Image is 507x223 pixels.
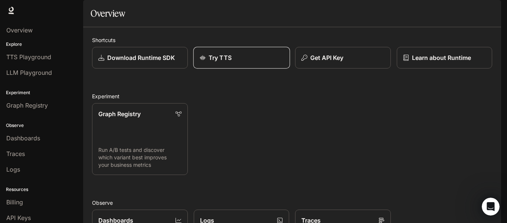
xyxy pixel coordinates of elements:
[92,92,492,100] h2: Experiment
[92,103,188,175] a: Graph RegistryRun A/B tests and discover which variant best improves your business metrics
[92,47,188,69] a: Download Runtime SDK
[107,53,175,62] p: Download Runtime SDK
[482,198,500,216] iframe: Intercom live chat
[92,199,492,207] h2: Observe
[209,53,232,62] p: Try TTS
[98,109,141,118] p: Graph Registry
[91,6,125,21] h1: Overview
[98,146,181,169] p: Run A/B tests and discover which variant best improves your business metrics
[92,36,492,44] h2: Shortcuts
[193,47,290,69] a: Try TTS
[295,47,391,69] button: Get API Key
[412,53,471,62] p: Learn about Runtime
[310,53,343,62] p: Get API Key
[397,47,493,69] a: Learn about Runtime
